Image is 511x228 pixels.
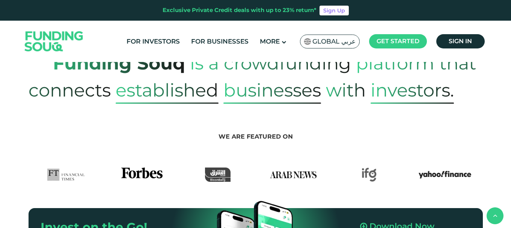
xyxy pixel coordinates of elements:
span: established [116,77,219,104]
img: FTLogo Logo [47,168,85,182]
span: Global عربي [312,37,356,46]
a: Sign in [436,34,485,48]
a: Sign Up [320,6,349,15]
span: We are featured on [219,133,293,140]
img: IFG Logo [362,168,377,182]
div: Exclusive Private Credit deals with up to 23% return* [163,6,317,15]
span: platform that connects [29,45,476,109]
span: Investors. [371,77,454,104]
img: Asharq Business Logo [205,168,231,182]
span: Sign in [449,38,472,45]
button: back [487,207,503,224]
span: Businesses [223,77,321,104]
img: SA Flag [304,38,311,45]
span: is a crowdfunding [190,45,351,82]
span: More [260,38,280,45]
span: Get started [377,38,419,45]
img: Arab News Logo [267,168,320,182]
a: For Investors [125,35,182,48]
strong: Funding Souq [53,52,185,74]
a: For Businesses [189,35,250,48]
img: Forbes Logo [121,168,163,182]
img: Yahoo Finance Logo [419,168,471,182]
span: with [326,72,366,109]
img: Logo [17,23,91,60]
